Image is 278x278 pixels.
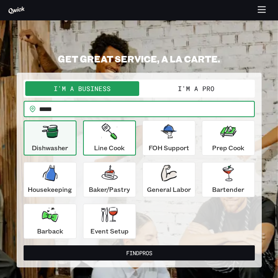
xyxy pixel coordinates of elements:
[139,81,253,96] button: I'm a Pro
[142,120,195,156] button: FOH Support
[147,185,191,194] p: General Labor
[24,245,255,260] button: FindPros
[37,226,63,236] p: Barback
[142,162,195,197] button: General Labor
[25,81,139,96] button: I'm a Business
[28,185,72,194] p: Housekeeping
[202,120,255,156] button: Prep Cook
[89,185,130,194] p: Baker/Pastry
[32,143,68,153] p: Dishwasher
[149,143,189,153] p: FOH Support
[24,120,77,156] button: Dishwasher
[24,162,77,197] button: Housekeeping
[83,120,136,156] button: Line Cook
[83,162,136,197] button: Baker/Pastry
[17,53,262,64] h2: GET GREAT SERVICE, A LA CARTE.
[83,204,136,239] button: Event Setup
[24,204,77,239] button: Barback
[202,162,255,197] button: Bartender
[212,185,244,194] p: Bartender
[212,143,244,153] p: Prep Cook
[94,143,125,153] p: Line Cook
[90,226,129,236] p: Event Setup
